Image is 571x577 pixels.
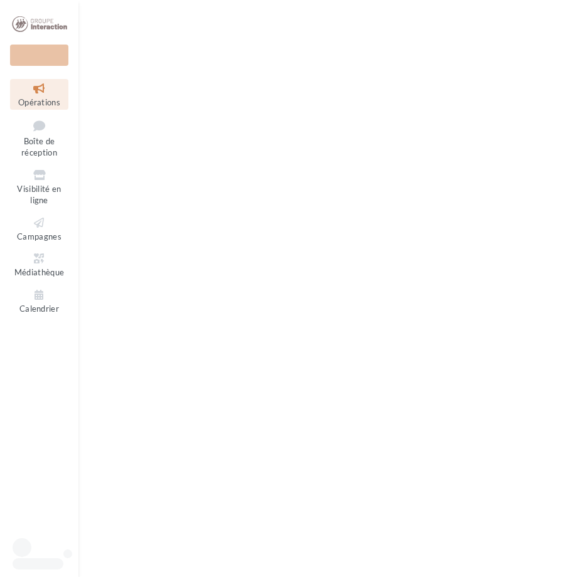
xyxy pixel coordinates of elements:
a: Calendrier [10,285,68,316]
span: Médiathèque [14,267,65,277]
a: Opérations [10,79,68,110]
span: Calendrier [19,304,59,314]
a: Campagnes [10,213,68,244]
a: Médiathèque [10,249,68,280]
span: Visibilité en ligne [17,184,61,206]
a: Boîte de réception [10,115,68,161]
div: Nouvelle campagne [10,45,68,66]
a: Visibilité en ligne [10,166,68,208]
span: Boîte de réception [21,136,57,158]
span: Campagnes [17,231,61,241]
span: Opérations [18,97,60,107]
